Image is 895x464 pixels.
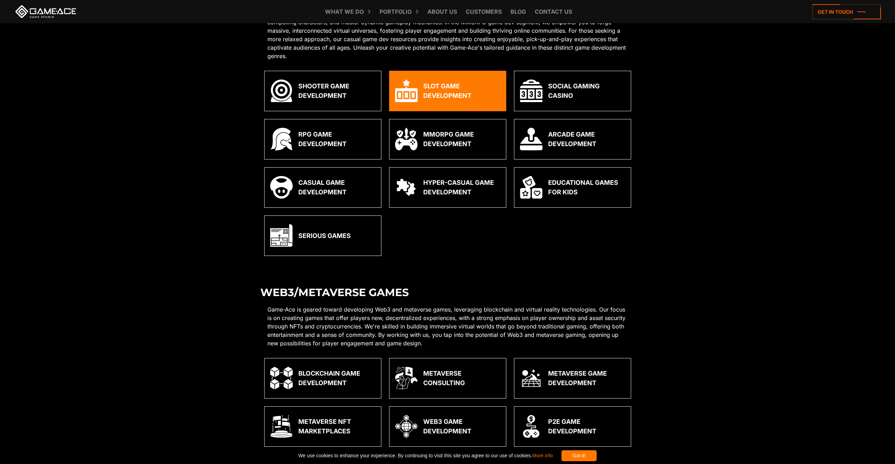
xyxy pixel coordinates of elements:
div: Slot Game Development [423,81,500,100]
img: Rpg game development [270,128,293,150]
div: Metaverse Consulting [423,369,500,388]
img: Educational games for kids [520,176,542,199]
span: We use cookies to enhance your experience. By continuing to visit this site you agree to our use ... [298,450,553,461]
img: Arcade game development icon [520,128,542,150]
div: Arcade Game Development [548,130,625,149]
div: Metaverse NFT Marketplaces [298,417,375,436]
div: Metaverse Game Development [548,369,625,388]
img: Web3 game development [395,415,418,438]
div: Serious Games [298,231,351,240]
div: MMORPG Game Development [423,130,500,149]
img: Casual game development [270,176,293,199]
p: Game-Ace is geared toward developing Web3 and metaverse games, leveraging blockchain and virtual ... [267,305,628,347]
div: Got it! [561,450,597,461]
div: Hyper-Casual Game Development [423,178,500,197]
h2: Web3/Metaverse Games [260,287,635,298]
div: Educational Games for Kids [548,178,625,197]
p: Explore Game-Ace's genres and types to embark on your journey through the diverse domains of game... [267,1,628,60]
div: Social Gaming Casino [548,81,625,100]
img: Serious games [270,224,293,247]
img: P2e game development [520,415,542,438]
img: Slot game development icon [395,80,418,102]
a: More info [532,453,553,458]
div: Web3 Game Development [423,417,500,436]
img: Metaverse nft marketplaces [270,415,293,438]
img: Hyper casual games [397,179,416,196]
img: Metaverse games [522,369,541,387]
div: RPG Game Development [298,130,375,149]
div: Blockchain Game Development [298,369,375,388]
img: Social gaming casino icon [520,80,542,102]
img: Blockchain game development [270,367,293,389]
img: Metaverse consulting [395,367,418,389]
img: Mmorpg game development [395,128,418,150]
img: Shooter games icon [270,80,293,102]
a: Get in touch [812,4,881,19]
div: P2E Game Development [548,417,625,436]
div: Casual Game Development [298,178,375,197]
div: Shooter Game Development [298,81,375,100]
